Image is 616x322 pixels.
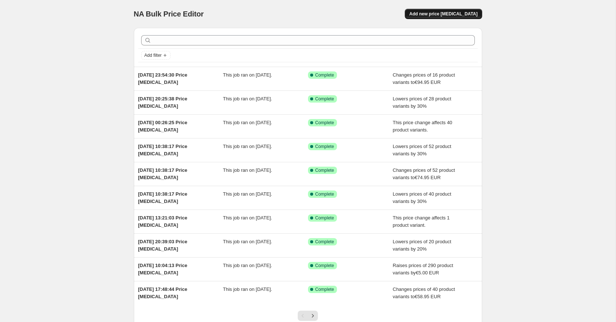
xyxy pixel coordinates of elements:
[393,120,452,133] span: This price change affects 40 product variants.
[138,144,187,156] span: [DATE] 10:38:17 Price [MEDICAL_DATA]
[315,72,334,78] span: Complete
[415,175,441,180] span: €74.95 EUR
[315,286,334,292] span: Complete
[223,263,272,268] span: This job ran on [DATE].
[223,167,272,173] span: This job ran on [DATE].
[315,120,334,126] span: Complete
[138,96,187,109] span: [DATE] 20:25:38 Price [MEDICAL_DATA]
[393,263,453,275] span: Raises prices of 290 product variants by
[134,10,204,18] span: NA Bulk Price Editor
[223,120,272,125] span: This job ran on [DATE].
[315,167,334,173] span: Complete
[223,72,272,78] span: This job ran on [DATE].
[141,51,170,60] button: Add filter
[393,72,455,85] span: Changes prices of 16 product variants to
[138,191,187,204] span: [DATE] 10:38:17 Price [MEDICAL_DATA]
[315,215,334,221] span: Complete
[308,311,318,321] button: Next
[405,9,482,19] button: Add new price [MEDICAL_DATA]
[138,120,187,133] span: [DATE] 00:26:25 Price [MEDICAL_DATA]
[315,96,334,102] span: Complete
[223,239,272,244] span: This job ran on [DATE].
[223,144,272,149] span: This job ran on [DATE].
[223,191,272,197] span: This job ran on [DATE].
[223,96,272,101] span: This job ran on [DATE].
[138,215,187,228] span: [DATE] 13:21:03 Price [MEDICAL_DATA]
[298,311,318,321] nav: Pagination
[393,239,451,252] span: Lowers prices of 20 product variants by 20%
[409,11,477,17] span: Add new price [MEDICAL_DATA]
[315,191,334,197] span: Complete
[144,52,162,58] span: Add filter
[223,286,272,292] span: This job ran on [DATE].
[393,286,455,299] span: Changes prices of 40 product variants to
[393,167,455,180] span: Changes prices of 52 product variants to
[223,215,272,221] span: This job ran on [DATE].
[393,191,451,204] span: Lowers prices of 40 product variants by 30%
[393,215,450,228] span: This price change affects 1 product variant.
[393,96,451,109] span: Lowers prices of 28 product variants by 30%
[315,263,334,269] span: Complete
[416,270,439,275] span: €5.00 EUR
[315,239,334,245] span: Complete
[315,144,334,149] span: Complete
[138,167,187,180] span: [DATE] 10:38:17 Price [MEDICAL_DATA]
[138,286,187,299] span: [DATE] 17:48:44 Price [MEDICAL_DATA]
[393,144,451,156] span: Lowers prices of 52 product variants by 30%
[415,294,441,299] span: €58.95 EUR
[138,239,187,252] span: [DATE] 20:39:03 Price [MEDICAL_DATA]
[138,263,187,275] span: [DATE] 10:04:13 Price [MEDICAL_DATA]
[138,72,187,85] span: [DATE] 23:54:30 Price [MEDICAL_DATA]
[415,79,441,85] span: €94.95 EUR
